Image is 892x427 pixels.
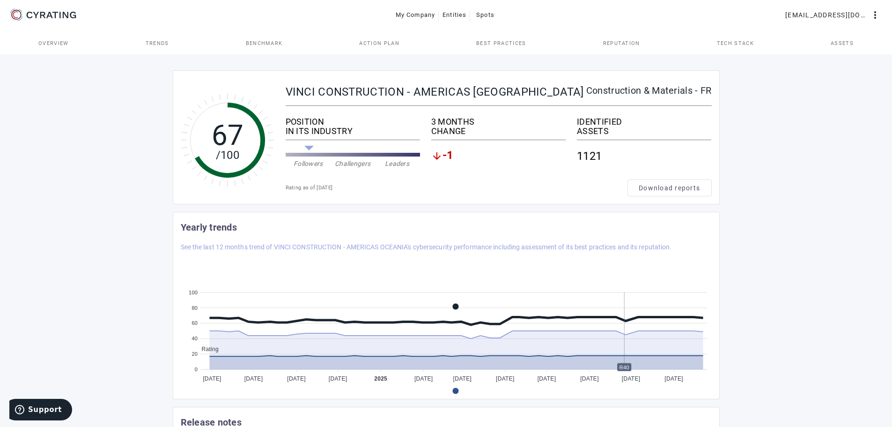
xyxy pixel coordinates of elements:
[194,367,197,372] tspan: 0
[431,150,442,162] mat-icon: arrow_downward
[211,119,243,152] tspan: 67
[431,117,566,127] div: 3 MONTHS
[246,41,283,46] span: Benchmark
[359,41,399,46] span: Action Plan
[577,127,711,136] div: ASSETS
[189,290,198,295] tspan: 100
[286,159,331,168] div: Followers
[639,183,700,193] span: Download reports
[586,86,712,95] div: Construction & Materials - FR
[181,220,237,235] mat-card-title: Yearly trends
[146,41,169,46] span: Trends
[577,117,711,127] div: IDENTIFIED
[627,180,712,196] button: Download reports
[27,12,76,18] g: CYRATING
[442,150,454,162] span: -1
[870,9,881,21] mat-icon: more_vert
[9,399,72,422] iframe: Opens a widget where you can find more information
[439,7,470,23] button: Entities
[215,149,239,162] tspan: /100
[470,7,500,23] button: Spots
[476,41,526,46] span: Best practices
[785,7,870,22] span: [EMAIL_ADDRESS][DOMAIN_NAME]
[192,351,198,357] tspan: 20
[431,127,566,136] div: CHANGE
[192,320,198,326] tspan: 60
[286,117,420,127] div: POSITION
[442,7,466,22] span: Entities
[286,127,420,136] div: IN ITS INDUSTRY
[286,86,586,98] div: VINCI CONSTRUCTION - AMERICAS [GEOGRAPHIC_DATA]
[781,7,885,23] button: [EMAIL_ADDRESS][DOMAIN_NAME]
[192,305,198,311] tspan: 80
[603,41,640,46] span: Reputation
[286,183,627,193] div: Rating as of [DATE]
[396,7,435,22] span: My Company
[173,212,720,399] cr-card: Yearly trends
[476,7,494,22] span: Spots
[375,159,420,168] div: Leaders
[192,336,198,341] tspan: 40
[717,41,754,46] span: Tech Stack
[38,41,69,46] span: Overview
[392,7,439,23] button: My Company
[331,159,375,168] div: Challengers
[577,144,711,168] div: 1121
[181,242,672,252] mat-card-subtitle: See the last 12 months trend of VINCI CONSTRUCTION - AMERICAS OCEANIA's cybersecurity performance...
[831,41,854,46] span: Assets
[195,346,219,352] span: Rating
